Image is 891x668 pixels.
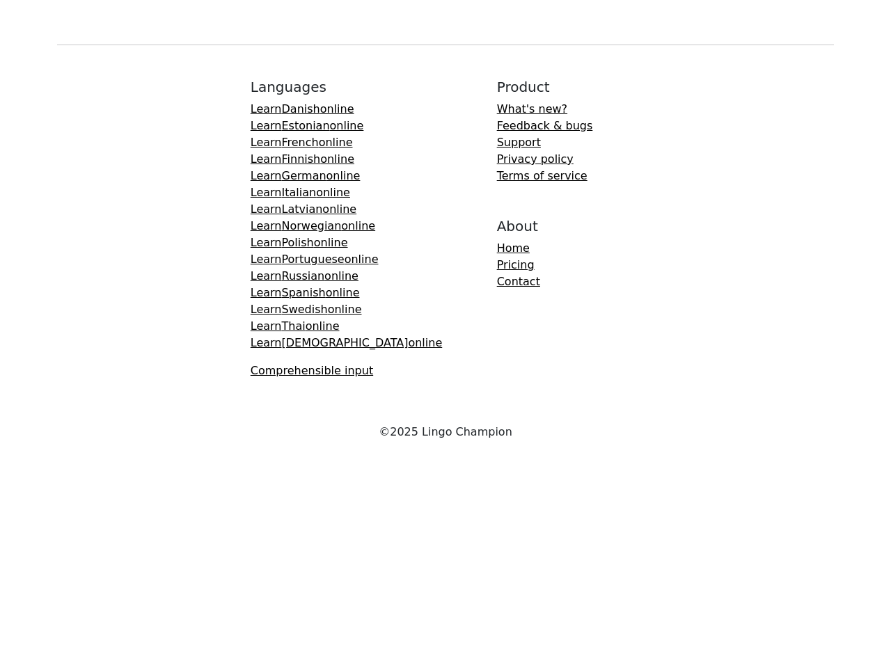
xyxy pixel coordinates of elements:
a: Privacy policy [497,152,574,166]
a: Contact [497,275,540,288]
a: LearnNorwegianonline [251,219,375,232]
a: LearnItalianonline [251,186,350,199]
div: © 2025 Lingo Champion [49,424,842,440]
a: LearnRussianonline [251,269,358,283]
a: LearnFrenchonline [251,136,353,149]
a: LearnFinnishonline [251,152,354,166]
a: LearnPortugueseonline [251,253,379,266]
a: LearnEstonianonline [251,119,364,132]
a: LearnDanishonline [251,102,354,116]
a: Pricing [497,258,535,271]
a: LearnPolishonline [251,236,348,249]
a: Comprehensible input [251,364,373,377]
h5: Languages [251,79,442,95]
a: What's new? [497,102,567,116]
a: LearnSpanishonline [251,286,360,299]
a: Home [497,241,530,255]
a: Support [497,136,541,149]
a: LearnSwedishonline [251,303,362,316]
a: LearnGermanonline [251,169,361,182]
a: Learn[DEMOGRAPHIC_DATA]online [251,336,442,349]
a: Feedback & bugs [497,119,593,132]
a: LearnLatvianonline [251,202,356,216]
a: LearnThaionline [251,319,340,333]
h5: Product [497,79,593,95]
h5: About [497,218,593,234]
a: Terms of service [497,169,588,182]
